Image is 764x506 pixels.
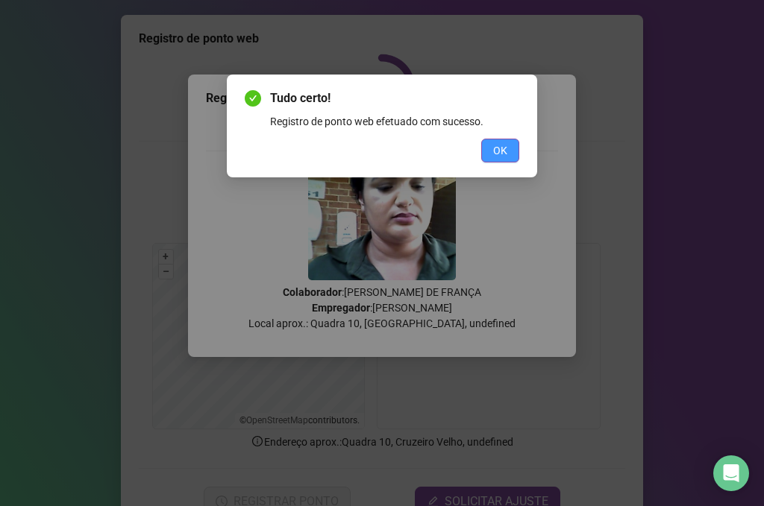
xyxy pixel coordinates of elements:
span: Tudo certo! [270,89,519,107]
div: Registro de ponto web efetuado com sucesso. [270,113,519,130]
span: OK [493,142,507,159]
div: Open Intercom Messenger [713,455,749,491]
span: check-circle [245,90,261,107]
button: OK [481,139,519,162]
